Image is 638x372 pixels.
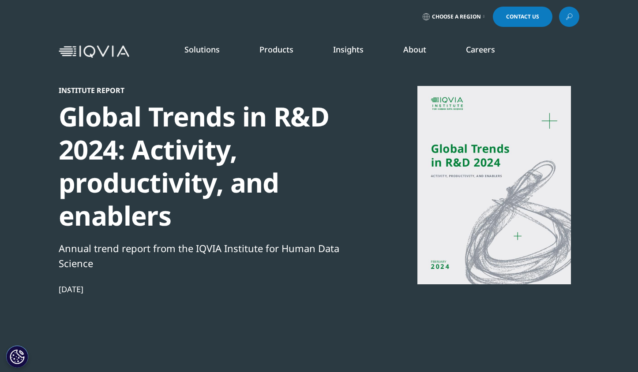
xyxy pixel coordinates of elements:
a: Contact Us [493,7,552,27]
div: Annual trend report from the IQVIA Institute for Human Data Science [59,241,361,271]
a: About [403,44,426,55]
nav: Primary [133,31,579,72]
a: Solutions [184,44,220,55]
a: Insights [333,44,364,55]
div: [DATE] [59,284,361,294]
a: Products [259,44,293,55]
a: Careers [466,44,495,55]
span: Choose a Region [432,13,481,20]
span: Contact Us [506,14,539,19]
div: Global Trends in R&D 2024: Activity, productivity, and enablers [59,100,361,232]
img: IQVIA Healthcare Information Technology and Pharma Clinical Research Company [59,45,129,58]
button: Cookies Settings [6,346,28,368]
div: Institute Report [59,86,361,95]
